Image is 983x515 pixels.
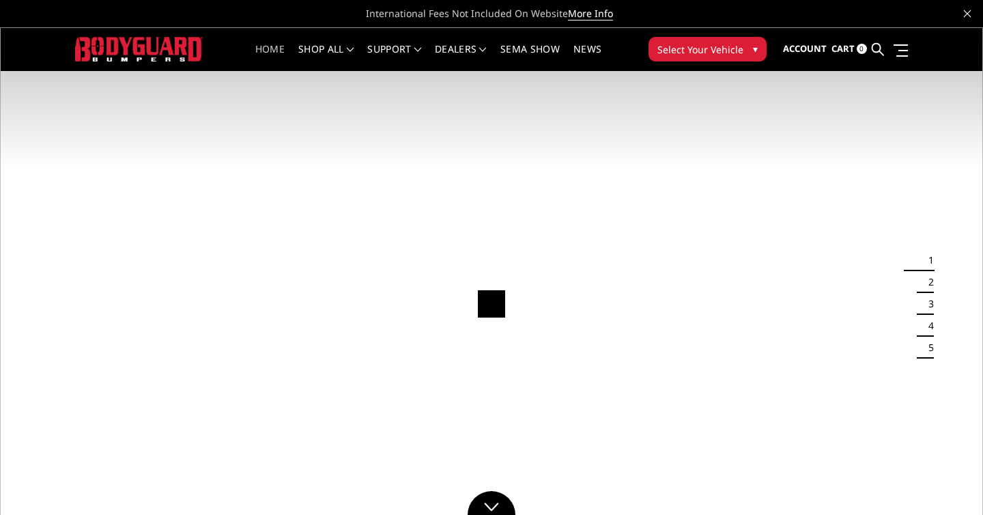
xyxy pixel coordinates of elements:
button: 4 of 5 [920,315,934,337]
button: 2 of 5 [920,271,934,293]
span: Select Your Vehicle [657,42,743,57]
a: shop all [298,44,354,71]
img: BODYGUARD BUMPERS [75,37,203,62]
button: 5 of 5 [920,337,934,359]
a: SEMA Show [500,44,560,71]
a: Account [783,31,827,68]
a: Click to Down [468,491,515,515]
span: Cart [831,42,855,55]
a: Home [255,44,285,71]
button: 3 of 5 [920,293,934,315]
button: 1 of 5 [920,249,934,271]
a: Dealers [435,44,487,71]
a: Cart 0 [831,31,867,68]
span: ▾ [753,42,758,56]
a: News [573,44,601,71]
a: More Info [568,7,613,20]
span: 0 [857,44,867,54]
button: Select Your Vehicle [649,37,767,61]
span: Account [783,42,827,55]
a: Support [367,44,421,71]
